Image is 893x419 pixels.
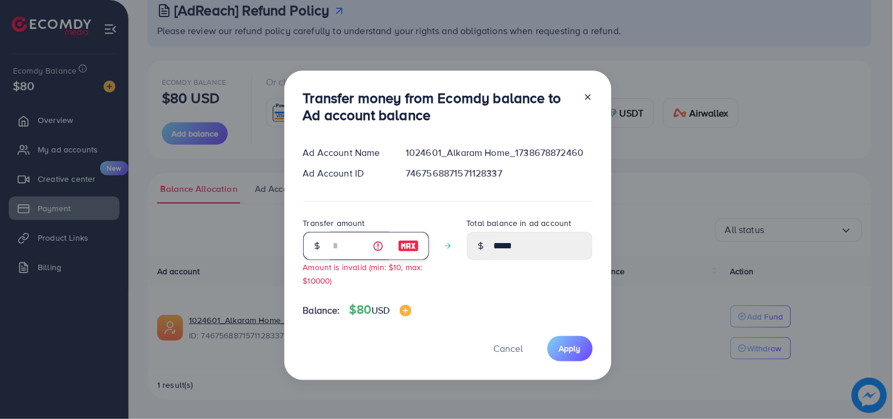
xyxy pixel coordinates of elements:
span: USD [371,304,390,317]
label: Transfer amount [303,217,365,229]
img: image [398,239,419,253]
button: Apply [547,336,593,361]
button: Cancel [479,336,538,361]
div: Ad Account Name [294,146,397,159]
div: 7467568871571128337 [396,167,602,180]
small: Amount is invalid (min: $10, max: $10000) [303,261,423,286]
img: image [400,305,411,317]
span: Balance: [303,304,340,317]
label: Total balance in ad account [467,217,572,229]
div: 1024601_Alkaram Home_1738678872460 [396,146,602,159]
span: Cancel [494,342,523,355]
span: Apply [559,342,581,354]
h4: $80 [350,302,411,317]
h3: Transfer money from Ecomdy balance to Ad account balance [303,89,574,124]
div: Ad Account ID [294,167,397,180]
